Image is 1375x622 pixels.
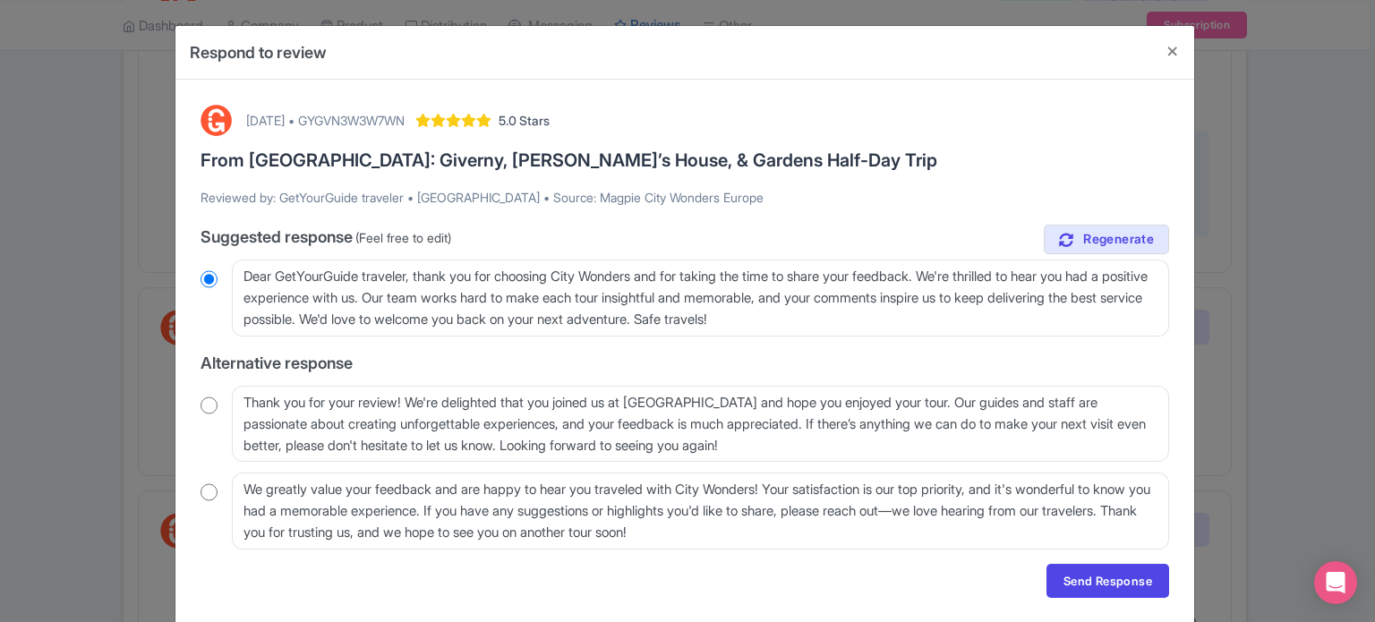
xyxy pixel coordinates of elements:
[232,473,1169,550] textarea: We greatly value your feedback and are happy to hear you traveled with City Wonders! Your satisfa...
[201,150,1169,170] h3: From [GEOGRAPHIC_DATA]: Giverny, [PERSON_NAME]’s House, & Gardens Half-Day Trip
[499,111,550,130] span: 5.0 Stars
[1046,564,1169,598] a: Send Response
[201,105,232,136] img: GetYourGuide Logo
[190,40,327,64] h4: Respond to review
[201,227,353,246] span: Suggested response
[1314,561,1357,604] div: Open Intercom Messenger
[232,386,1169,463] textarea: Thank you for your review! We're delighted that you joined us at [GEOGRAPHIC_DATA] and hope you e...
[201,354,353,372] span: Alternative response
[1151,26,1194,77] button: Close
[355,230,451,245] span: (Feel free to edit)
[232,260,1169,337] textarea: Dear GetYourGuide traveler, thank you for choosing City Wonders and for taking the time to share ...
[201,188,1169,207] p: Reviewed by: GetYourGuide traveler • [GEOGRAPHIC_DATA] • Source: Magpie City Wonders Europe
[1044,225,1169,254] a: Regenerate
[246,111,405,130] div: [DATE] • GYGVN3W3W7WN
[1083,231,1154,248] span: Regenerate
